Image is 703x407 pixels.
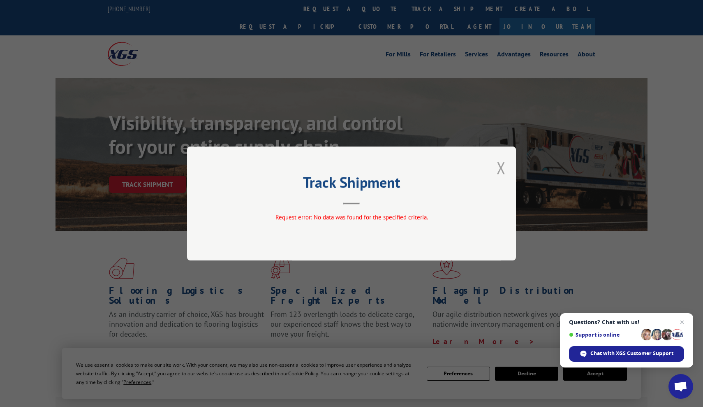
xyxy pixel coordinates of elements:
span: Close chat [677,317,687,327]
span: Support is online [569,332,638,338]
h2: Track Shipment [228,177,475,192]
div: Open chat [668,374,693,399]
span: Request error: No data was found for the specified criteria. [275,213,428,221]
button: Close modal [497,157,506,179]
div: Chat with XGS Customer Support [569,346,684,362]
span: Chat with XGS Customer Support [590,350,673,357]
span: Questions? Chat with us! [569,319,684,326]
